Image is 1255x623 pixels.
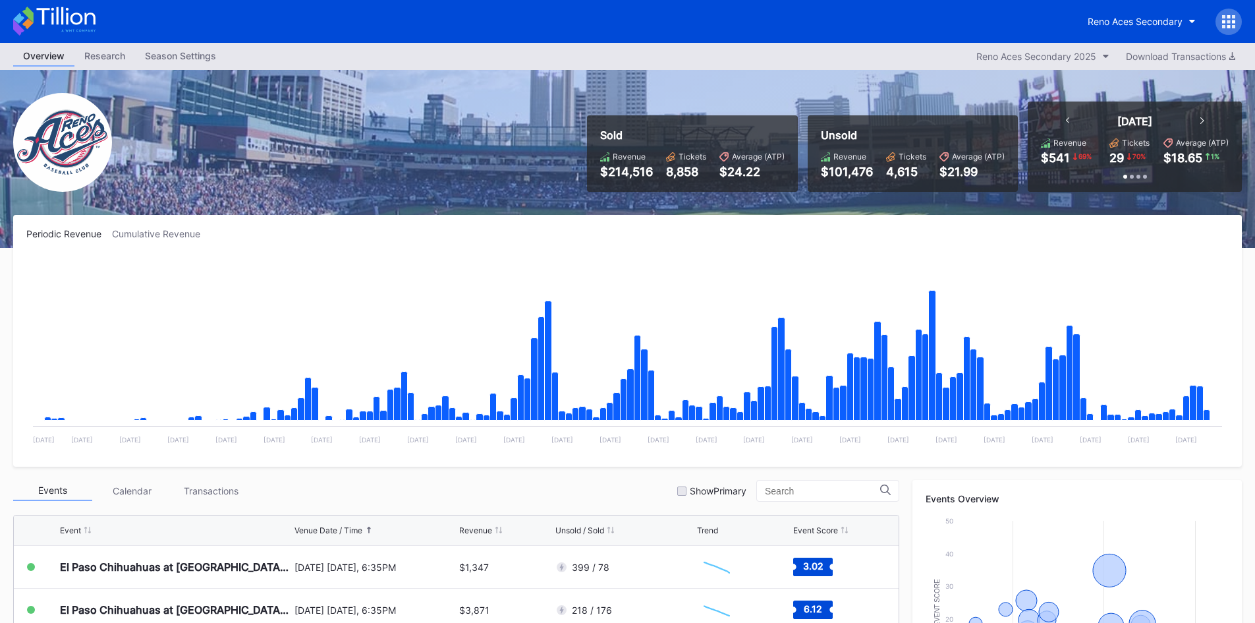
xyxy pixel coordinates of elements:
text: 30 [945,582,953,590]
text: [DATE] [1032,436,1053,444]
text: [DATE] [264,436,285,444]
text: [DATE] [648,436,669,444]
text: [DATE] [359,436,381,444]
div: Calendar [92,481,171,501]
input: Search [765,486,880,496]
div: Download Transactions [1126,51,1235,62]
div: [DATE] [DATE], 6:35PM [294,562,457,573]
text: [DATE] [1175,436,1197,444]
text: [DATE] [503,436,525,444]
button: Reno Aces Secondary 2025 [970,47,1116,65]
text: [DATE] [119,436,141,444]
div: 70 % [1131,151,1147,162]
div: 399 / 78 [572,562,609,573]
div: Average (ATP) [1176,138,1229,148]
img: RenoAces.png [13,93,112,192]
div: Unsold [821,129,1005,142]
div: Reno Aces Secondary 2025 [976,51,1096,62]
text: [DATE] [1080,436,1102,444]
a: Overview [13,46,74,67]
div: Events Overview [926,493,1229,504]
div: Show Primary [690,485,746,496]
div: 4,615 [886,165,926,179]
text: [DATE] [71,436,93,444]
div: Transactions [171,481,250,501]
div: $3,871 [459,605,489,616]
div: 29 [1109,151,1124,165]
div: $541 [1041,151,1070,165]
div: Average (ATP) [952,152,1005,162]
text: [DATE] [1128,436,1150,444]
div: Event [60,525,81,535]
div: Research [74,46,135,65]
div: Unsold / Sold [555,525,604,535]
text: [DATE] [215,436,237,444]
div: Season Settings [135,46,226,65]
text: [DATE] [311,436,333,444]
div: Trend [697,525,718,535]
div: Tickets [899,152,926,162]
text: [DATE] [743,436,765,444]
div: 218 / 176 [572,605,612,616]
div: Average (ATP) [732,152,785,162]
text: [DATE] [407,436,429,444]
div: Revenue [833,152,866,162]
div: $1,347 [459,562,489,573]
text: 6.12 [804,603,822,614]
div: Venue Date / Time [294,525,362,535]
div: 1 % [1210,151,1221,162]
div: $21.99 [939,165,1005,179]
text: [DATE] [551,436,573,444]
div: $18.65 [1163,151,1202,165]
div: 69 % [1077,151,1093,162]
text: [DATE] [167,436,189,444]
div: Reno Aces Secondary [1088,16,1183,27]
text: [DATE] [839,436,861,444]
a: Research [74,46,135,67]
text: [DATE] [33,436,55,444]
a: Season Settings [135,46,226,67]
text: [DATE] [600,436,621,444]
button: Download Transactions [1119,47,1242,65]
div: $214,516 [600,165,653,179]
text: [DATE] [887,436,909,444]
text: 3.02 [802,560,823,572]
div: Events [13,481,92,501]
div: [DATE] [DATE], 6:35PM [294,605,457,616]
div: El Paso Chihuahuas at [GEOGRAPHIC_DATA] Aces [60,603,291,616]
div: Tickets [1122,138,1150,148]
text: [DATE] [696,436,717,444]
text: [DATE] [455,436,477,444]
div: Cumulative Revenue [112,228,211,239]
div: Event Score [793,525,838,535]
svg: Chart title [697,550,737,583]
div: Revenue [1053,138,1086,148]
div: [DATE] [1117,115,1152,128]
text: 50 [945,517,953,525]
div: Sold [600,129,785,142]
text: 20 [945,615,953,623]
div: Revenue [613,152,646,162]
text: 40 [945,550,953,558]
text: [DATE] [984,436,1005,444]
div: $101,476 [821,165,873,179]
div: 8,858 [666,165,706,179]
div: Periodic Revenue [26,228,112,239]
button: Reno Aces Secondary [1078,9,1206,34]
text: [DATE] [791,436,813,444]
div: Revenue [459,525,492,535]
div: El Paso Chihuahuas at [GEOGRAPHIC_DATA] Aces [60,560,291,574]
div: $24.22 [719,165,785,179]
svg: Chart title [26,256,1229,454]
text: [DATE] [935,436,957,444]
div: Tickets [679,152,706,162]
